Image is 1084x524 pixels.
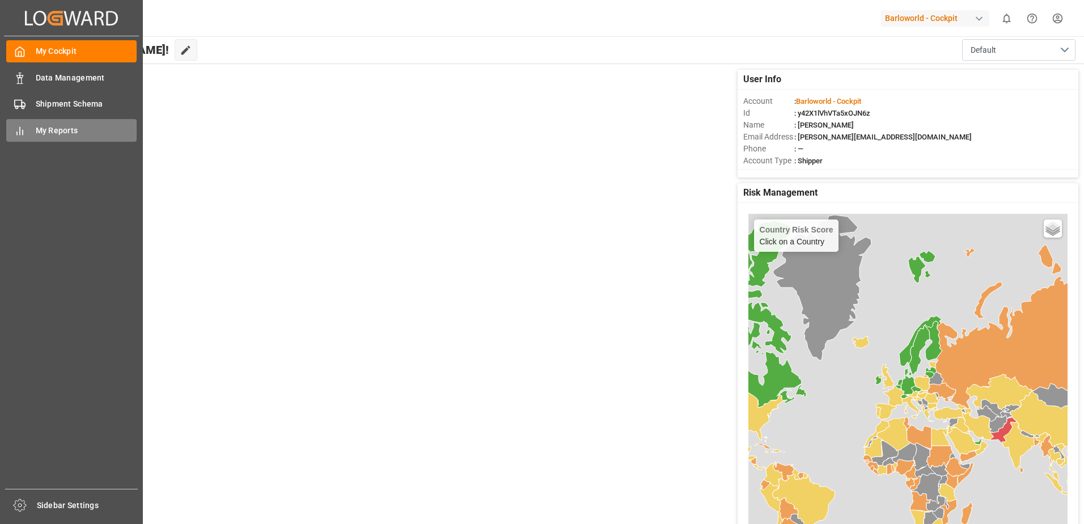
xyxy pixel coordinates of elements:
[36,45,137,57] span: My Cockpit
[6,40,137,62] a: My Cockpit
[743,73,781,86] span: User Info
[743,155,794,167] span: Account Type
[743,95,794,107] span: Account
[47,39,169,61] span: Hello [PERSON_NAME]!
[971,44,996,56] span: Default
[794,133,972,141] span: : [PERSON_NAME][EMAIL_ADDRESS][DOMAIN_NAME]
[760,225,833,246] div: Click on a Country
[36,125,137,137] span: My Reports
[37,500,138,512] span: Sidebar Settings
[796,97,861,105] span: Barloworld - Cockpit
[6,66,137,88] a: Data Management
[36,72,137,84] span: Data Management
[994,6,1019,31] button: show 0 new notifications
[6,119,137,141] a: My Reports
[36,98,137,110] span: Shipment Schema
[743,119,794,131] span: Name
[880,7,994,29] button: Barloworld - Cockpit
[794,121,854,129] span: : [PERSON_NAME]
[880,10,989,27] div: Barloworld - Cockpit
[743,186,818,200] span: Risk Management
[1019,6,1045,31] button: Help Center
[743,131,794,143] span: Email Address
[6,93,137,115] a: Shipment Schema
[794,157,823,165] span: : Shipper
[794,145,803,153] span: : —
[743,107,794,119] span: Id
[1044,219,1062,238] a: Layers
[962,39,1075,61] button: open menu
[743,143,794,155] span: Phone
[794,109,870,117] span: : y42X1lVhVTa5xOJN6z
[794,97,861,105] span: :
[760,225,833,234] h4: Country Risk Score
